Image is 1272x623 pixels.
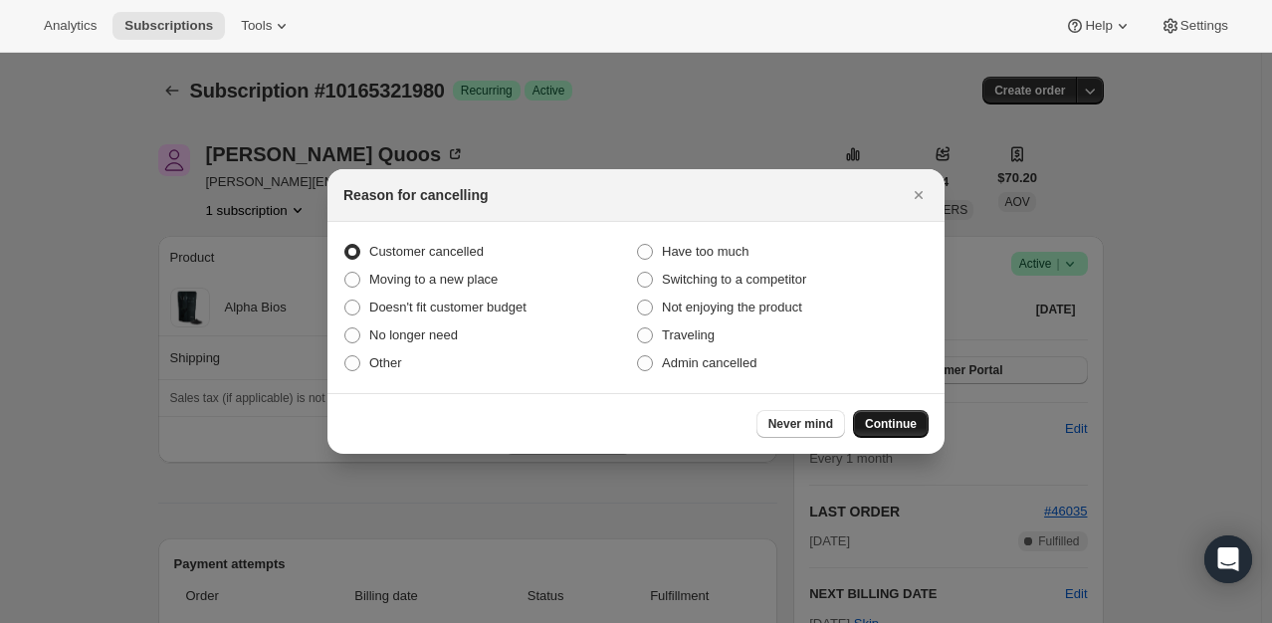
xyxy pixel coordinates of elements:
[662,244,748,259] span: Have too much
[1149,12,1240,40] button: Settings
[662,327,715,342] span: Traveling
[865,416,917,432] span: Continue
[1053,12,1144,40] button: Help
[369,244,484,259] span: Customer cancelled
[369,300,527,314] span: Doesn't fit customer budget
[1085,18,1112,34] span: Help
[905,181,933,209] button: Close
[369,272,498,287] span: Moving to a new place
[1180,18,1228,34] span: Settings
[662,355,756,370] span: Admin cancelled
[853,410,929,438] button: Continue
[662,272,806,287] span: Switching to a competitor
[1204,535,1252,583] div: Open Intercom Messenger
[241,18,272,34] span: Tools
[124,18,213,34] span: Subscriptions
[768,416,833,432] span: Never mind
[756,410,845,438] button: Never mind
[369,355,402,370] span: Other
[44,18,97,34] span: Analytics
[343,185,488,205] h2: Reason for cancelling
[32,12,108,40] button: Analytics
[229,12,304,40] button: Tools
[369,327,458,342] span: No longer need
[662,300,802,314] span: Not enjoying the product
[112,12,225,40] button: Subscriptions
